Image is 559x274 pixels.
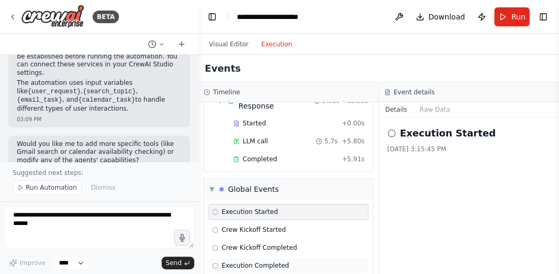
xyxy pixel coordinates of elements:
p: Would you like me to add more specific tools (like Gmail search or calendar availability checking... [17,140,182,165]
span: Execution Started [222,208,278,216]
button: Run Automation [13,180,82,195]
code: {user_request} [28,88,81,95]
code: {email_task} [17,96,62,104]
button: Dismiss [86,180,121,195]
span: ▼ [209,185,214,193]
span: Run Automation [26,183,77,192]
h3: Event details [394,88,435,96]
button: Visual Editor [203,38,255,51]
span: Started [243,119,266,128]
span: Dismiss [91,183,115,192]
h2: Execution Started [400,126,496,141]
span: + 5.91s [342,155,364,163]
span: Crew Kickoff Completed [222,243,297,252]
p: Suggested next steps: [13,169,186,177]
button: Run [494,7,530,26]
button: Raw Data [413,102,456,117]
img: Logo [21,5,84,28]
span: Execution Completed [222,261,289,270]
span: LLM call [243,137,268,145]
h3: Timeline [213,88,240,96]
span: Completed [243,155,277,163]
h2: Events [205,61,241,76]
nav: breadcrumb [237,12,319,22]
div: [DATE] 3:15:45 PM [387,145,551,153]
div: 03:09 PM [17,115,182,123]
span: 5.7s [324,137,337,145]
div: BETA [93,11,119,23]
button: Switch to previous chat [144,38,169,51]
button: Execution [255,38,298,51]
span: + 0.00s [342,119,364,128]
div: Global Events [228,184,279,194]
button: Click to speak your automation idea [174,230,190,246]
span: Run [511,12,525,22]
span: Send [166,259,182,267]
p: The automation uses input variables like , , , and to handle different types of user interactions. [17,79,182,113]
button: Details [379,102,414,117]
p: ⚠️ and connections need to be established before running the automation. You can connect these se... [17,44,182,77]
code: {search_topic} [83,88,136,95]
button: Show right sidebar [536,9,551,24]
button: Improve [4,256,50,270]
button: Start a new chat [173,38,190,51]
button: Send [162,257,194,269]
code: {calendar_task} [78,96,135,104]
button: Hide left sidebar [205,9,219,24]
span: Crew Kickoff Started [222,226,286,234]
button: Download [412,7,470,26]
span: Improve [19,259,45,267]
span: + 5.80s [342,137,364,145]
span: Download [428,12,465,22]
